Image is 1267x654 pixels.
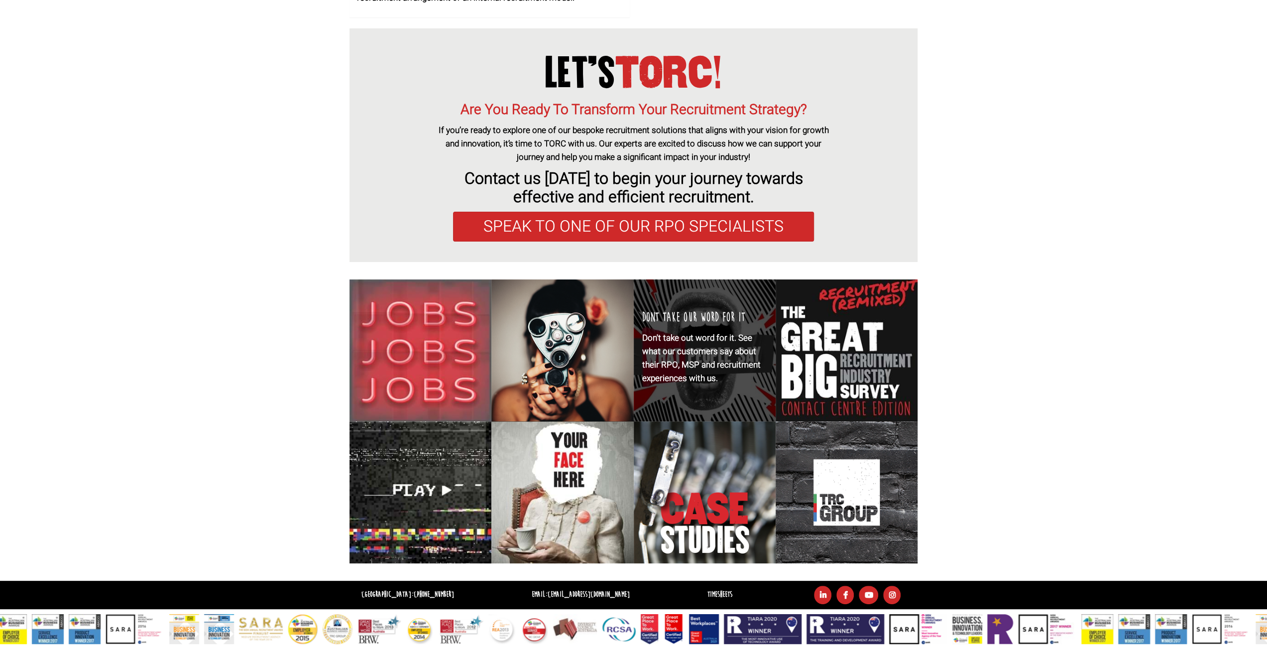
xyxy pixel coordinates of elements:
[435,124,833,164] p: If you’re ready to explore one of our bespoke recruitment solutions that aligns with your vision ...
[642,310,745,326] h3: Dont take our word for it
[361,590,454,599] strong: [GEOGRAPHIC_DATA]:
[461,100,807,120] span: Are You Ready To Transform Your Recruitment Strategy?
[642,331,767,386] p: Don't take out word for it. See what our customers say about their RPO, MSP and recruitment exper...
[548,590,630,599] a: [EMAIL_ADDRESS][DOMAIN_NAME]
[414,590,454,599] a: [PHONE_NUMBER]
[453,212,814,242] a: SPEAK TO ONE OF OUR RPO SPECIALISTS
[634,279,776,421] a: Dont take our word for it Don't take out word for it. See what our customers say about their RPO,...
[545,50,615,96] span: let’s
[435,54,833,92] h1: TORC!
[435,169,833,206] p: Contact us [DATE] to begin your journey towards effective and efficient recruitment.
[707,590,732,599] a: Timesheets
[529,588,632,602] li: Email:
